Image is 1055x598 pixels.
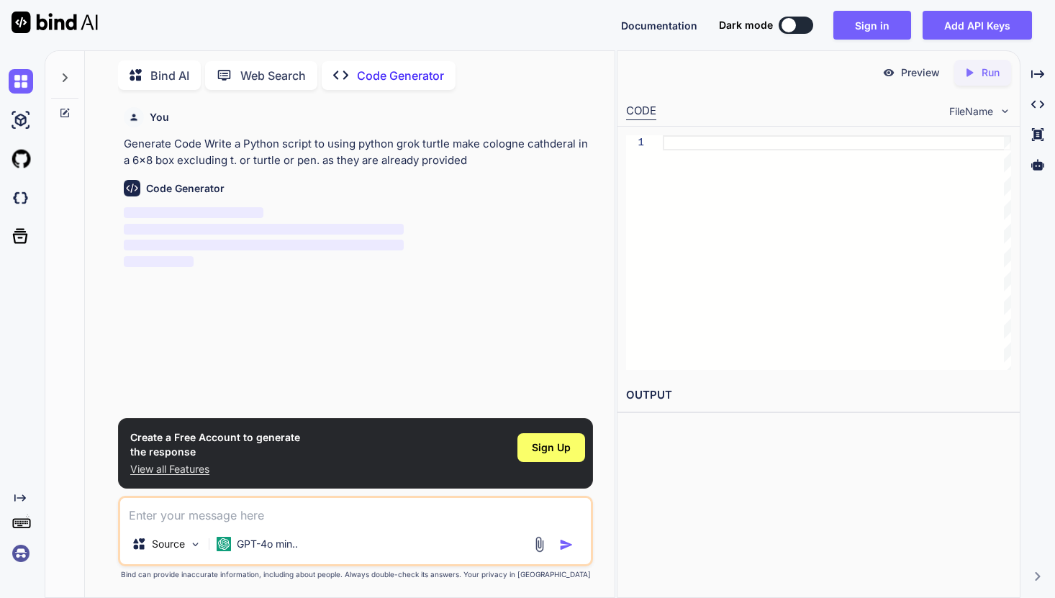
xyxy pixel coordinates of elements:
div: CODE [626,103,656,120]
img: githubLight [9,147,33,171]
button: Documentation [621,18,697,33]
img: chat [9,69,33,94]
div: 1 [626,135,644,150]
h6: Code Generator [146,181,225,196]
span: ‌ [124,207,263,218]
button: Sign in [833,11,911,40]
span: Documentation [621,19,697,32]
span: FileName [949,104,993,119]
img: Pick Models [189,538,202,551]
h6: You [150,110,169,124]
span: ‌ [124,256,194,267]
span: ‌ [124,240,404,250]
img: signin [9,541,33,566]
p: Source [152,537,185,551]
p: Generate Code Write a Python script to using python grok turtle make cologne cathderal in a 6x8 b... [124,136,590,168]
img: icon [559,538,574,552]
button: Add API Keys [923,11,1032,40]
span: Dark mode [719,18,773,32]
p: Run [982,65,1000,80]
img: darkCloudIdeIcon [9,186,33,210]
img: chevron down [999,105,1011,117]
p: Code Generator [357,67,444,84]
img: attachment [531,536,548,553]
p: View all Features [130,462,300,476]
p: Bind AI [150,67,189,84]
p: Bind can provide inaccurate information, including about people. Always double-check its answers.... [118,569,593,580]
p: Preview [901,65,940,80]
h1: Create a Free Account to generate the response [130,430,300,459]
img: ai-studio [9,108,33,132]
img: GPT-4o mini [217,537,231,551]
img: Bind AI [12,12,98,33]
span: ‌ [124,224,404,235]
p: Web Search [240,67,306,84]
img: preview [882,66,895,79]
h2: OUTPUT [617,379,1020,412]
p: GPT-4o min.. [237,537,298,551]
span: Sign Up [532,440,571,455]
